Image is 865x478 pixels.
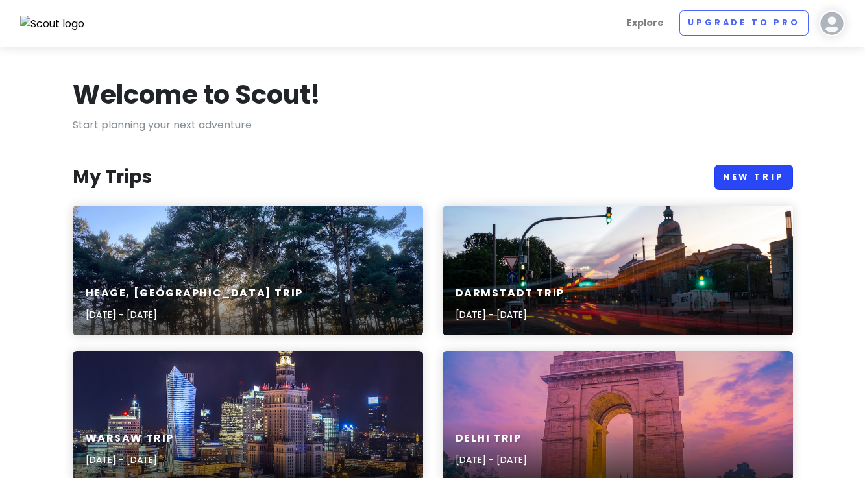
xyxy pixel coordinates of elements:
a: the sun is shining through the trees in the forestHeage, [GEOGRAPHIC_DATA] Trip[DATE] - [DATE] [73,206,423,335]
a: a city street with traffic lights and a clock tower in the backgroundDarmstadt Trip[DATE] - [DATE] [443,206,793,335]
p: [DATE] - [DATE] [86,453,175,467]
h6: Delhi Trip [456,432,527,446]
p: [DATE] - [DATE] [86,307,303,322]
h1: Welcome to Scout! [73,78,321,112]
h6: Heage, [GEOGRAPHIC_DATA] Trip [86,287,303,300]
img: User profile [819,10,845,36]
a: New Trip [714,165,793,190]
p: Start planning your next adventure [73,117,793,134]
h6: Darmstadt Trip [456,287,565,300]
img: Scout logo [20,16,85,32]
p: [DATE] - [DATE] [456,307,565,322]
p: [DATE] - [DATE] [456,453,527,467]
a: Upgrade to Pro [679,10,809,36]
a: Explore [622,10,669,36]
h6: Warsaw Trip [86,432,175,446]
h3: My Trips [73,165,152,189]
